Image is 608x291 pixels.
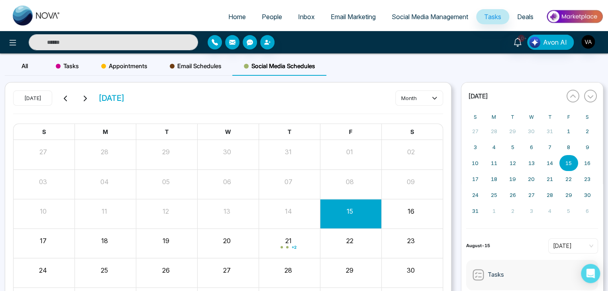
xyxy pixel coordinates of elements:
[522,171,541,187] button: August 20, 2025
[584,192,591,198] abbr: August 30, 2025
[39,177,47,187] button: 03
[586,208,589,214] abbr: September 6, 2025
[509,128,516,134] abbr: July 29, 2025
[586,114,589,120] abbr: Saturday
[567,128,570,134] abbr: August 1, 2025
[559,171,578,187] button: August 22, 2025
[384,9,476,24] a: Social Media Management
[584,176,590,182] abbr: August 23, 2025
[13,90,52,106] button: [DATE]
[581,264,600,283] div: Open Intercom Messenger
[545,8,603,26] img: Market-place.gif
[578,155,597,171] button: August 16, 2025
[285,206,292,216] button: 14
[298,13,315,21] span: Inbox
[223,265,231,275] button: 27
[586,128,589,134] abbr: August 2, 2025
[40,236,47,246] button: 17
[101,265,108,275] button: 25
[407,265,415,275] button: 30
[541,139,559,155] button: August 7, 2025
[508,35,527,49] a: 10+
[559,155,578,171] button: August 15, 2025
[503,123,522,139] button: July 29, 2025
[491,128,497,134] abbr: July 28, 2025
[284,177,292,187] button: 07
[484,187,503,203] button: August 25, 2025
[586,144,589,150] abbr: August 9, 2025
[517,13,533,21] span: Deals
[559,123,578,139] button: August 1, 2025
[548,208,551,214] abbr: September 4, 2025
[472,192,479,198] abbr: August 24, 2025
[290,9,323,24] a: Inbox
[491,192,497,198] abbr: August 25, 2025
[522,203,541,219] button: September 3, 2025
[578,203,597,219] button: September 6, 2025
[288,128,291,135] span: T
[39,147,47,157] button: 27
[522,155,541,171] button: August 13, 2025
[466,123,485,139] button: July 27, 2025
[407,147,415,157] button: 02
[528,160,535,166] abbr: August 13, 2025
[410,128,414,135] span: S
[101,61,147,71] span: Appointments
[466,187,485,203] button: August 24, 2025
[541,155,559,171] button: August 14, 2025
[162,236,169,246] button: 19
[103,128,108,135] span: M
[509,9,541,24] a: Deals
[567,208,570,214] abbr: September 5, 2025
[547,192,553,198] abbr: August 28, 2025
[522,187,541,203] button: August 27, 2025
[529,114,534,120] abbr: Wednesday
[102,206,107,216] button: 11
[466,155,485,171] button: August 10, 2025
[511,144,514,150] abbr: August 5, 2025
[346,147,353,157] button: 01
[476,9,509,24] a: Tasks
[547,176,553,182] abbr: August 21, 2025
[466,243,490,248] strong: August-15
[466,139,485,155] button: August 3, 2025
[509,176,516,182] abbr: August 19, 2025
[503,203,522,219] button: September 2, 2025
[510,192,516,198] abbr: August 26, 2025
[13,6,61,26] img: Nova CRM Logo
[530,144,533,150] abbr: August 6, 2025
[162,265,169,275] button: 26
[228,13,246,21] span: Home
[522,139,541,155] button: August 6, 2025
[345,177,353,187] button: 08
[220,9,254,24] a: Home
[395,90,443,106] button: month
[349,128,352,135] span: F
[484,139,503,155] button: August 4, 2025
[518,35,525,42] span: 10+
[492,208,496,214] abbr: September 1, 2025
[578,139,597,155] button: August 9, 2025
[522,123,541,139] button: July 30, 2025
[503,155,522,171] button: August 12, 2025
[488,270,504,279] span: Tasks
[262,13,282,21] span: People
[323,9,384,24] a: Email Marketing
[484,155,503,171] button: August 11, 2025
[548,114,552,120] abbr: Thursday
[165,128,169,135] span: T
[225,128,231,135] span: W
[254,9,290,24] a: People
[541,203,559,219] button: September 4, 2025
[466,203,485,219] button: August 31, 2025
[472,128,479,134] abbr: July 27, 2025
[162,177,169,187] button: 05
[472,160,479,166] abbr: August 10, 2025
[529,37,540,48] img: Lead Flow
[547,128,553,134] abbr: July 31, 2025
[541,123,559,139] button: July 31, 2025
[22,62,28,70] span: All
[346,236,353,246] button: 22
[559,139,578,155] button: August 8, 2025
[565,160,572,166] abbr: August 15, 2025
